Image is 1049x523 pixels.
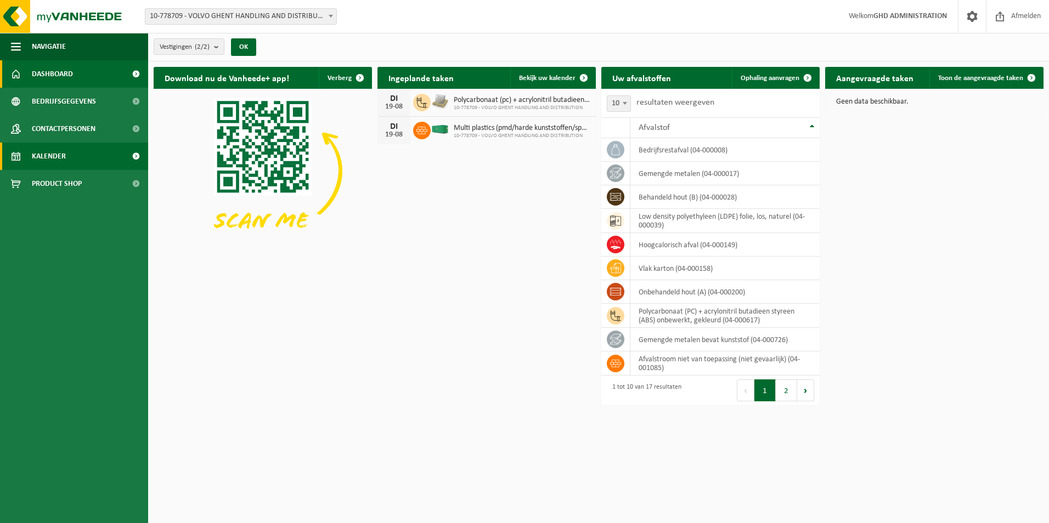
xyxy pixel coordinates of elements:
[630,185,820,209] td: behandeld hout (B) (04-000028)
[328,75,352,82] span: Verberg
[32,170,82,197] span: Product Shop
[145,8,337,25] span: 10-778709 - VOLVO GHENT HANDLING AND DISTRIBUTION - DESTELDONK
[607,95,631,112] span: 10
[431,124,449,134] img: HK-XC-40-GN-00
[454,133,590,139] span: 10-778709 - VOLVO GHENT HANDLING AND DISTRIBUTION
[630,328,820,351] td: gemengde metalen bevat kunststof (04-000726)
[630,138,820,162] td: bedrijfsrestafval (04-000008)
[377,67,465,88] h2: Ingeplande taken
[195,43,210,50] count: (2/2)
[607,96,630,111] span: 10
[639,123,670,132] span: Afvalstof
[454,124,590,133] span: Multi plastics (pmd/harde kunststoffen/spanbanden/eps/folie naturel/folie gemeng...
[732,67,819,89] a: Ophaling aanvragen
[601,67,682,88] h2: Uw afvalstoffen
[630,257,820,280] td: vlak karton (04-000158)
[319,67,371,89] button: Verberg
[32,33,66,60] span: Navigatie
[154,89,372,253] img: Download de VHEPlus App
[630,233,820,257] td: hoogcalorisch afval (04-000149)
[32,60,73,88] span: Dashboard
[383,122,405,131] div: DI
[630,280,820,304] td: onbehandeld hout (A) (04-000200)
[741,75,799,82] span: Ophaling aanvragen
[836,98,1033,106] p: Geen data beschikbaar.
[383,131,405,139] div: 19-08
[454,96,590,105] span: Polycarbonaat (pc) + acrylonitril butadieen styreen (abs) onbewerkt, gekleurd
[454,105,590,111] span: 10-778709 - VOLVO GHENT HANDLING AND DISTRIBUTION
[630,162,820,185] td: gemengde metalen (04-000017)
[630,209,820,233] td: low density polyethyleen (LDPE) folie, los, naturel (04-000039)
[383,103,405,111] div: 19-08
[630,351,820,376] td: afvalstroom niet van toepassing (niet gevaarlijk) (04-001085)
[32,143,66,170] span: Kalender
[737,379,754,401] button: Previous
[431,92,449,111] img: LP-PA-00000-WDN-11
[231,38,256,56] button: OK
[873,12,947,20] strong: GHD ADMINISTRATION
[607,378,681,402] div: 1 tot 10 van 17 resultaten
[519,75,576,82] span: Bekijk uw kalender
[754,379,776,401] button: 1
[145,9,336,24] span: 10-778709 - VOLVO GHENT HANDLING AND DISTRIBUTION - DESTELDONK
[929,67,1042,89] a: Toon de aangevraagde taken
[510,67,595,89] a: Bekijk uw kalender
[797,379,814,401] button: Next
[630,304,820,328] td: polycarbonaat (PC) + acrylonitril butadieen styreen (ABS) onbewerkt, gekleurd (04-000617)
[383,94,405,103] div: DI
[776,379,797,401] button: 2
[32,88,96,115] span: Bedrijfsgegevens
[160,39,210,55] span: Vestigingen
[636,98,714,107] label: resultaten weergeven
[825,67,924,88] h2: Aangevraagde taken
[154,38,224,55] button: Vestigingen(2/2)
[154,67,300,88] h2: Download nu de Vanheede+ app!
[32,115,95,143] span: Contactpersonen
[938,75,1023,82] span: Toon de aangevraagde taken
